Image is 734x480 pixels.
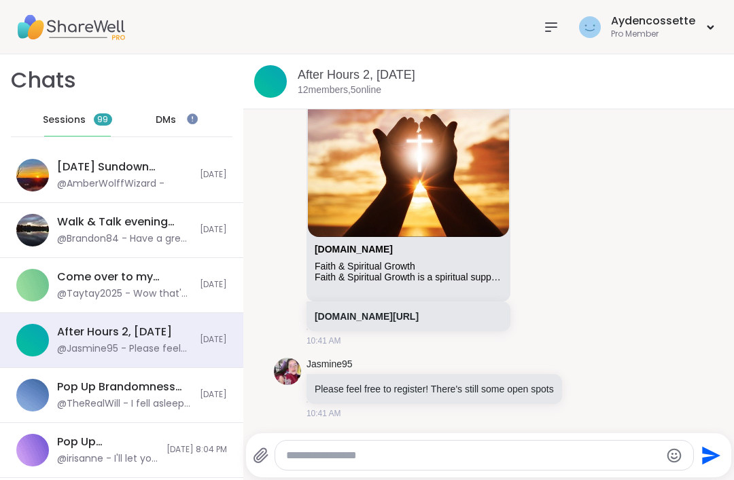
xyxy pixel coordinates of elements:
[286,449,660,462] textarea: Type your message
[57,160,192,174] div: [DATE] Sundown Hangout, [DATE]
[57,452,158,466] div: @irisanne - I'll let you know once i find out @MoonLeafRaQuel
[167,444,227,456] span: [DATE] 8:04 PM
[200,389,227,401] span: [DATE]
[298,84,381,97] p: 12 members, 5 online
[16,214,49,246] img: Walk & Talk evening pop up, Sep 07
[200,224,227,236] span: [DATE]
[307,335,341,347] span: 10:41 AM
[57,177,164,191] div: @AmberWolffWizard -
[666,447,682,464] button: Emoji picker
[57,380,192,394] div: Pop Up Brandomness Show and Tell, [DATE]
[57,342,192,356] div: @Jasmine95 - Please feel free to register! There's still some open spots
[16,379,49,411] img: Pop Up Brandomness Show and Tell, Sep 07
[16,269,49,301] img: Come over to my house, Sep 07
[200,279,227,291] span: [DATE]
[315,272,502,283] div: Faith & Spiritual Growth is a spiritual support circle for believers who want to deepen their fai...
[200,334,227,346] span: [DATE]
[16,324,49,356] img: After Hours 2, Sep 07
[315,244,393,255] a: Attachment
[315,311,419,322] a: [DOMAIN_NAME][URL]
[315,261,502,272] div: Faith & Spiritual Growth
[43,113,86,127] span: Sessions
[57,215,192,229] div: Walk & Talk evening pop up, [DATE]
[187,113,198,124] iframe: Spotlight
[307,358,353,371] a: Jasmine95
[308,68,509,237] img: Faith & Spiritual Growth
[156,113,176,127] span: DMs
[57,397,192,411] div: @TheRealWill - I fell asleep during the session it was great thank you for the stories
[16,159,49,191] img: Sunday Sundown Hangout, Sep 07
[11,65,76,96] h1: Chats
[579,16,601,38] img: Aydencossette
[611,29,695,40] div: Pro Member
[57,287,192,301] div: @Taytay2025 - Wow that's awesome
[57,232,192,246] div: @Brandon84 - Have a great nite Sunny if I don't see you back in [DEMOGRAPHIC_DATA]
[315,382,554,396] p: Please feel free to register! There's still some open spots
[57,435,158,449] div: Pop Up Brandomness Show and Tell, [DATE]
[298,68,415,81] a: After Hours 2, [DATE]
[57,270,192,284] div: Come over to my house, [DATE]
[611,14,695,29] div: Aydencossette
[57,325,172,339] div: After Hours 2, [DATE]
[16,3,125,51] img: ShareWell Nav Logo
[274,358,301,385] img: https://sharewell-space-live.sfo3.digitaloceanspaces.com/user-generated/0c3f25b2-e4be-4605-90b8-c...
[200,169,227,181] span: [DATE]
[694,440,724,470] button: Send
[307,407,341,420] span: 10:41 AM
[97,114,108,126] span: 99
[16,434,49,466] img: Pop Up Brandomness Show and Tell, Sep 06
[254,65,287,98] img: After Hours 2, Sep 07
